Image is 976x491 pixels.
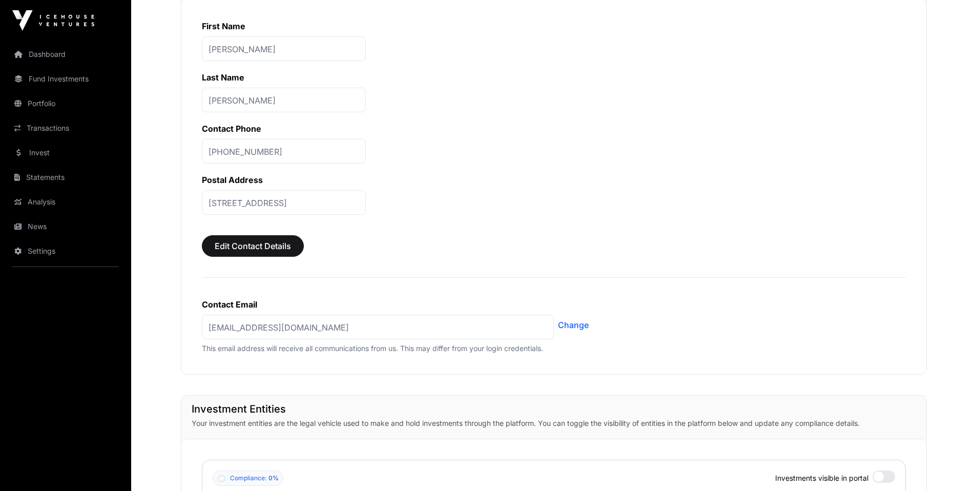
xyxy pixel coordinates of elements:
[202,72,244,83] label: Last Name
[202,190,366,215] p: [STREET_ADDRESS]
[202,299,257,310] label: Contact Email
[202,88,366,112] p: [PERSON_NAME]
[8,166,123,189] a: Statements
[8,191,123,213] a: Analysis
[202,343,906,354] p: This email address will receive all communications from us. This may differ from your login crede...
[775,473,868,483] span: Investments visible in portal
[202,235,304,257] button: Edit Contact Details
[202,315,554,339] p: [EMAIL_ADDRESS][DOMAIN_NAME]
[202,21,245,31] label: First Name
[925,442,976,491] iframe: Chat Widget
[8,240,123,262] a: Settings
[192,402,916,416] h1: Investment Entities
[8,117,123,139] a: Transactions
[12,10,94,31] img: Icehouse Ventures Logo
[8,68,123,90] a: Fund Investments
[202,139,366,163] p: [PHONE_NUMBER]
[202,175,263,185] label: Postal Address
[8,141,123,164] a: Invest
[8,92,123,115] a: Portfolio
[215,240,291,252] span: Edit Contact Details
[202,124,261,134] label: Contact Phone
[8,215,123,238] a: News
[230,474,266,482] span: Compliance:
[192,418,916,428] p: Your investment entities are the legal vehicle used to make and hold investments through the plat...
[202,36,366,61] p: [PERSON_NAME]
[8,43,123,66] a: Dashboard
[558,319,589,331] a: Change
[268,474,279,482] span: 0%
